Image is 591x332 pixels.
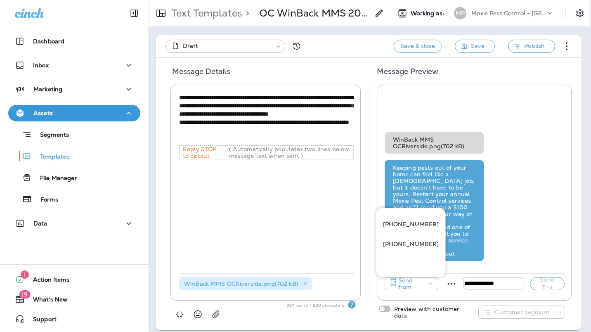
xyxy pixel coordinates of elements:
[394,40,442,53] button: Save & close
[572,6,587,21] button: Settings
[183,42,198,50] span: Draft
[524,41,545,51] span: Publish
[8,190,140,208] button: Forms
[390,306,472,319] p: Preview with customer data
[242,7,249,19] p: >
[25,296,68,306] span: What's New
[8,105,140,121] button: Assets
[454,7,466,19] div: MP
[25,316,57,326] span: Support
[8,33,140,50] button: Dashboard
[287,302,348,309] p: 317 * out of 1,600 characters
[32,153,69,161] p: Templates
[288,38,305,55] button: View Changelog
[259,7,369,19] p: OC WinBack MMS 2025
[8,215,140,232] button: Data
[33,110,53,116] p: Assets
[32,196,58,204] p: Forms
[367,65,575,85] h5: Message Preview
[8,169,140,186] button: File Manager
[25,276,69,286] span: Action Items
[33,38,64,45] p: Dashboard
[8,147,140,165] button: Templates
[8,57,140,74] button: Inbox
[383,221,439,228] p: [PHONE_NUMBER]
[8,271,140,288] button: 1Action Items
[376,234,446,254] button: [PHONE_NUMBER]
[32,131,69,140] p: Segments
[33,86,62,92] p: Marketing
[8,81,140,97] button: Marketing
[8,126,140,143] button: Segments
[33,62,49,69] p: Inbox
[508,40,555,53] button: Publish
[162,65,367,85] h5: Message Details
[376,214,446,234] button: [PHONE_NUMBER]
[383,241,439,247] p: [PHONE_NUMBER]
[8,311,140,327] button: Support
[168,7,242,19] p: Text Templates
[32,175,77,183] p: File Manager
[180,146,229,159] p: Reply STOP to optout
[33,220,47,227] p: Data
[229,146,353,159] p: ( Automatically populates two lines below message text when sent )
[348,301,356,309] div: Text Segments Text messages are billed per segment. A single segment is typically 160 characters,...
[471,41,485,51] span: Save
[8,291,140,308] button: 19What's New
[495,309,550,315] p: Customer segment
[455,40,495,53] button: Save
[411,10,446,17] span: Working as:
[393,164,475,257] div: Keeping pests out of your home can feel like a [DEMOGRAPHIC_DATA] job, but it doesn't have to be ...
[471,10,546,17] p: Moxie Pest Control - [GEOGRAPHIC_DATA]
[123,5,146,21] button: Collapse Sidebar
[385,132,484,154] div: WinBack MMS OCRiverside.png ( 702 kB )
[19,290,30,299] span: 19
[398,277,427,290] p: Send from
[179,277,312,290] div: WinBack MMS OCRiverside.png(702 kB)
[184,280,298,287] span: WinBack MMS OCRiverside.png ( 702 kB )
[21,270,29,279] span: 1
